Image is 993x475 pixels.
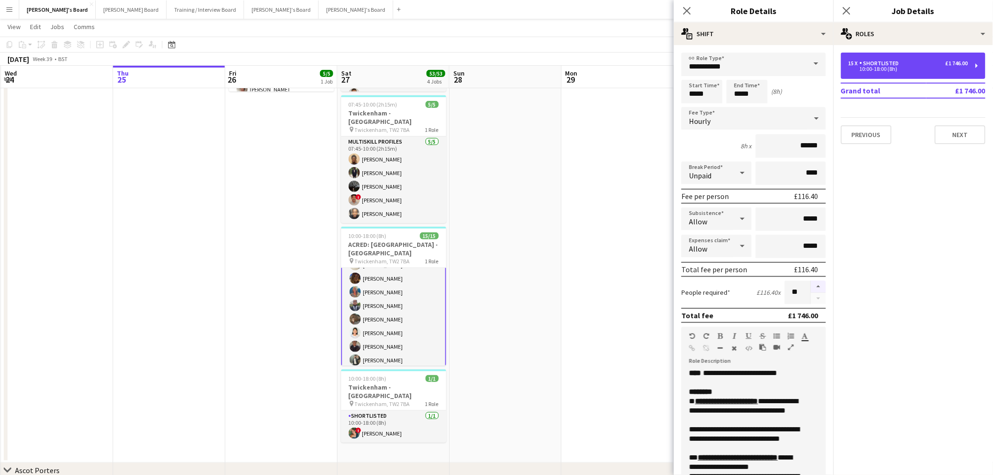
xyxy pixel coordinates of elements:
span: 10:00-18:00 (8h) [349,232,387,239]
button: Redo [703,332,710,340]
div: Fee per person [681,192,729,201]
span: Comms [74,23,95,31]
div: £1 746.00 [946,60,968,67]
button: Underline [745,332,752,340]
span: ! [356,194,361,200]
span: 5/5 [426,101,439,108]
div: £116.40 [794,192,818,201]
button: Clear Formatting [731,345,738,352]
span: 25 [115,74,129,85]
span: 26 [228,74,237,85]
span: Wed [5,69,17,77]
td: £1 746.00 [926,83,985,98]
td: Grand total [841,83,926,98]
button: Increase [811,281,826,293]
button: Bold [717,332,724,340]
button: Training / Interview Board [167,0,244,19]
button: Previous [841,125,892,144]
span: 15/15 [420,232,439,239]
button: Strikethrough [759,332,766,340]
span: Unpaid [689,171,711,180]
span: 1 Role [425,126,439,133]
h3: Role Details [674,5,833,17]
div: Shortlisted [860,60,903,67]
span: 1 Role [425,258,439,265]
app-job-card: 10:00-18:00 (8h)1/1Twickenham - [GEOGRAPHIC_DATA] Twickenham, TW2 7BA1 RoleShortlisted1/110:00-18... [341,369,446,443]
span: Allow [689,217,707,226]
button: Paste as plain text [759,344,766,351]
button: Unordered List [773,332,780,340]
span: Mon [565,69,578,77]
button: Ordered List [787,332,794,340]
div: 1 Job [321,78,333,85]
span: Thu [117,69,129,77]
span: 28 [452,74,465,85]
div: [DATE] [8,54,29,64]
div: £116.40 [794,265,818,274]
span: 5/5 [320,70,333,77]
button: Insert video [773,344,780,351]
app-job-card: 07:45-10:00 (2h15m)5/5Twickenham - [GEOGRAPHIC_DATA] Twickenham, TW2 7BA1 RoleMULTISKILL PROFILES... [341,95,446,223]
span: Twickenham, TW2 7BA [355,400,410,407]
span: Jobs [50,23,64,31]
div: Total fee per person [681,265,747,274]
div: (8h) [771,87,782,96]
span: 27 [340,74,351,85]
button: Horizontal Line [717,345,724,352]
a: Jobs [46,21,68,33]
div: BST [58,55,68,62]
span: Allow [689,244,707,253]
div: Ascot Porters [15,466,60,475]
button: [PERSON_NAME]'s Board [244,0,319,19]
span: Sat [341,69,351,77]
div: 8h x [741,142,752,150]
span: 53/53 [427,70,445,77]
span: 1/1 [426,375,439,382]
button: [PERSON_NAME] Board [96,0,167,19]
span: Hourly [689,116,710,126]
span: 10:00-18:00 (8h) [349,375,387,382]
app-card-role: Shortlisted1/110:00-18:00 (8h)![PERSON_NAME] [341,411,446,443]
div: 15 x [848,60,860,67]
h3: Twickenham - [GEOGRAPHIC_DATA] [341,109,446,126]
label: People required [681,288,730,297]
div: Total fee [681,311,713,320]
button: HTML Code [745,345,752,352]
div: Shift [674,23,833,45]
div: £116.40 x [757,288,781,297]
app-job-card: 10:00-18:00 (8h)15/15ACRED: [GEOGRAPHIC_DATA] - [GEOGRAPHIC_DATA] Twickenham, TW2 7BA1 Role[PERSO... [341,227,446,366]
span: View [8,23,21,31]
app-card-role: MULTISKILL PROFILES5/507:45-10:00 (2h15m)[PERSON_NAME][PERSON_NAME][PERSON_NAME]![PERSON_NAME][PE... [341,137,446,223]
span: Edit [30,23,41,31]
span: Twickenham, TW2 7BA [355,126,410,133]
span: 07:45-10:00 (2h15m) [349,101,397,108]
button: [PERSON_NAME]'s Board [319,0,393,19]
button: Next [935,125,985,144]
span: 1 Role [425,400,439,407]
button: [PERSON_NAME]'s Board [19,0,96,19]
button: Undo [689,332,695,340]
a: Edit [26,21,45,33]
button: Fullscreen [787,344,794,351]
span: Sun [453,69,465,77]
div: 10:00-18:00 (8h) [848,67,968,71]
span: 24 [3,74,17,85]
span: Twickenham, TW2 7BA [355,258,410,265]
div: Roles [833,23,993,45]
h3: ACRED: [GEOGRAPHIC_DATA] - [GEOGRAPHIC_DATA] [341,240,446,257]
span: Week 39 [31,55,54,62]
h3: Job Details [833,5,993,17]
span: ! [356,428,361,433]
div: £1 746.00 [788,311,818,320]
button: Italic [731,332,738,340]
a: Comms [70,21,99,33]
h3: Twickenham - [GEOGRAPHIC_DATA] [341,383,446,400]
button: Text Color [802,332,808,340]
span: 29 [564,74,578,85]
a: View [4,21,24,33]
div: 4 Jobs [427,78,445,85]
span: Fri [229,69,237,77]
